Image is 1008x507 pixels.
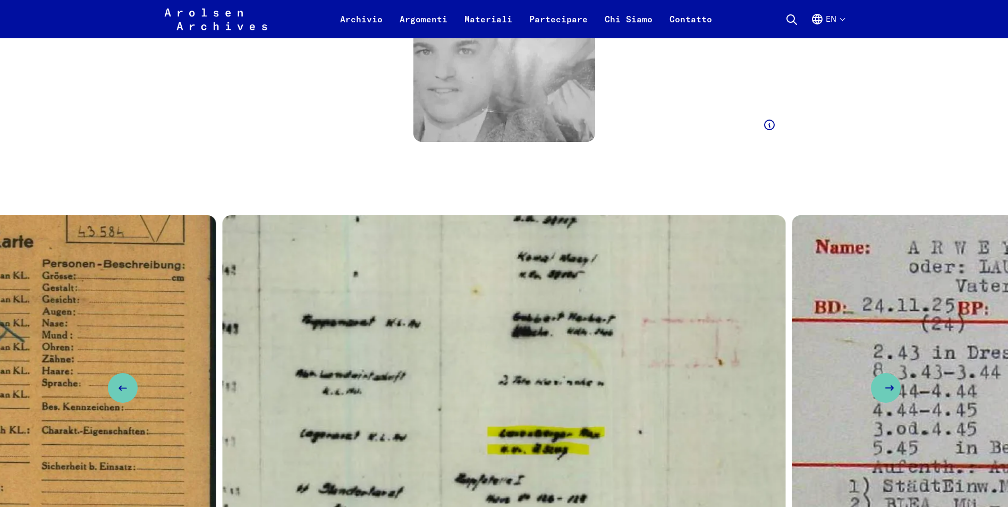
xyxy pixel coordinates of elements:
a: Argomenti [391,13,456,38]
a: Partecipare [521,13,596,38]
a: Contatto [661,13,721,38]
button: Next slide [871,373,901,403]
a: Archivio [332,13,391,38]
button: Previous slide [108,373,138,403]
button: Mostra didascalia [761,116,778,133]
a: Materiali [456,13,521,38]
font: En [826,14,836,23]
a: Chi Siamo [596,13,661,38]
button: Inglese, selezione della lingua [811,13,844,38]
nav: Primario [332,6,721,32]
